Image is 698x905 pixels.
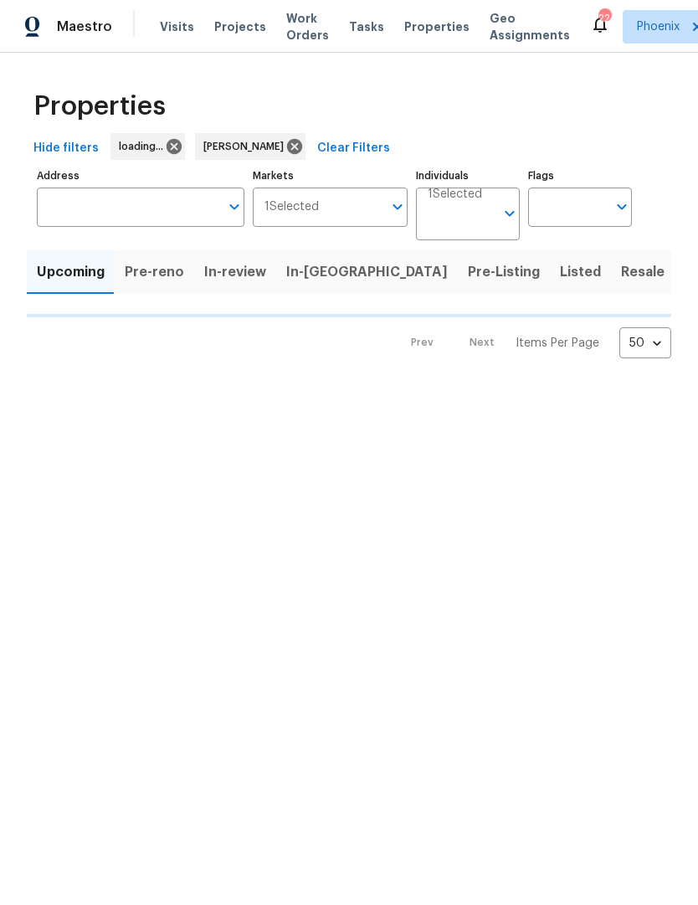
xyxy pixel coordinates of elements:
span: In-[GEOGRAPHIC_DATA] [286,260,448,284]
span: Tasks [349,21,384,33]
button: Clear Filters [311,133,397,164]
label: Address [37,171,244,181]
span: Properties [404,18,470,35]
div: [PERSON_NAME] [195,133,305,160]
button: Hide filters [27,133,105,164]
span: 1 Selected [428,188,482,202]
label: Individuals [416,171,520,181]
button: Open [610,195,634,219]
span: Listed [560,260,601,284]
label: Flags [528,171,632,181]
span: Maestro [57,18,112,35]
button: Open [386,195,409,219]
p: Items Per Page [516,335,599,352]
div: loading... [110,133,185,160]
span: In-review [204,260,266,284]
button: Open [223,195,246,219]
span: Pre-Listing [468,260,540,284]
span: Phoenix [637,18,680,35]
span: Work Orders [286,10,329,44]
span: [PERSON_NAME] [203,138,290,155]
div: 50 [619,321,671,365]
span: Hide filters [33,138,99,159]
button: Open [498,202,521,225]
label: Markets [253,171,408,181]
span: Pre-reno [125,260,184,284]
nav: Pagination Navigation [395,327,671,358]
span: Geo Assignments [490,10,570,44]
span: Visits [160,18,194,35]
div: 22 [598,10,610,27]
span: Properties [33,98,166,115]
span: Clear Filters [317,138,390,159]
span: 1 Selected [264,200,319,214]
span: loading... [119,138,170,155]
span: Projects [214,18,266,35]
span: Upcoming [37,260,105,284]
span: Resale [621,260,665,284]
